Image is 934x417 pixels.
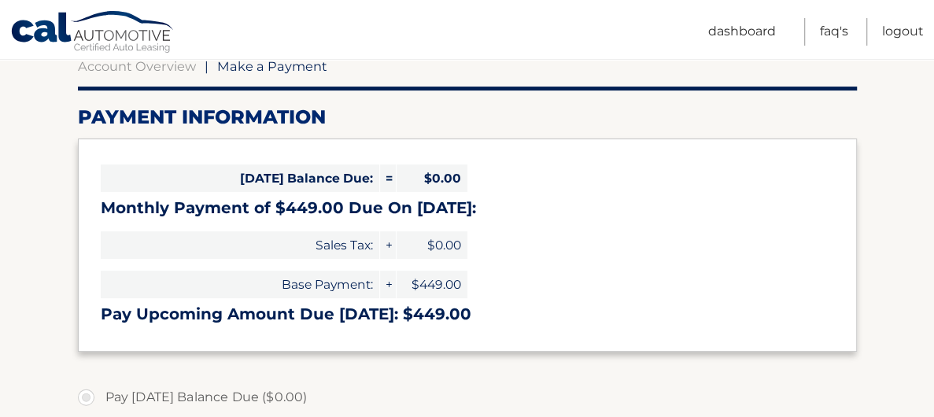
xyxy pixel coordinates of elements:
span: Base Payment: [101,271,379,298]
h3: Pay Upcoming Amount Due [DATE]: $449.00 [101,304,834,324]
span: $0.00 [397,164,467,192]
label: Pay [DATE] Balance Due ($0.00) [78,382,857,413]
span: + [380,271,396,298]
span: Make a Payment [217,58,327,74]
span: | [205,58,209,74]
span: $0.00 [397,231,467,259]
span: $449.00 [397,271,467,298]
span: Sales Tax: [101,231,379,259]
a: Cal Automotive [10,10,175,56]
span: [DATE] Balance Due: [101,164,379,192]
a: FAQ's [820,18,848,46]
h2: Payment Information [78,105,857,129]
h3: Monthly Payment of $449.00 Due On [DATE]: [101,198,834,218]
a: Account Overview [78,58,196,74]
span: + [380,231,396,259]
span: = [380,164,396,192]
a: Logout [882,18,924,46]
a: Dashboard [708,18,776,46]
